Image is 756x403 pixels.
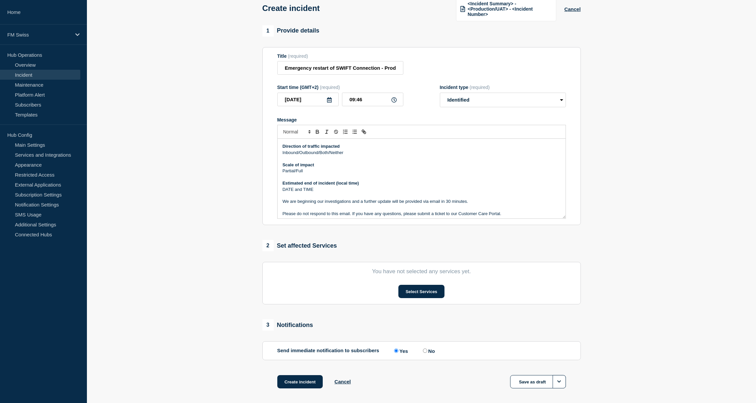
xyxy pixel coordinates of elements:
[313,128,322,136] button: Toggle bold text
[277,53,403,59] div: Title
[262,319,313,331] div: Notifications
[394,349,398,353] input: Yes
[359,128,369,136] button: Toggle link
[262,4,320,13] h1: Create incident
[460,6,465,12] img: template icon
[288,53,308,59] span: (required)
[277,85,403,90] div: Start time (GMT+2)
[280,128,313,136] span: Font size
[510,375,566,388] button: Save as draft
[277,348,566,354] div: Send immediate notification to subscribers
[334,379,351,384] button: Cancel
[564,6,581,12] button: Cancel
[283,181,359,186] strong: Estimated end of incident (local time)
[283,211,561,217] p: Please do not respond to this email. If you have any questions, please submit a ticket to our Cus...
[350,128,359,136] button: Toggle bulleted list
[320,85,340,90] span: (required)
[277,61,403,75] input: Title
[398,285,445,298] button: Select Services
[392,348,408,354] label: Yes
[283,150,561,156] p: Inbound/Outbound/Both/Neither
[440,85,566,90] div: Incident type
[277,268,566,275] p: You have not selected any services yet.
[262,319,274,331] span: 3
[277,93,339,106] input: YYYY-MM-DD
[423,349,427,353] input: No
[331,128,341,136] button: Toggle strikethrough text
[283,168,561,174] p: Partial/Full
[277,117,566,122] div: Message
[262,25,274,37] span: 1
[440,93,566,107] select: Incident type
[341,128,350,136] button: Toggle ordered list
[470,85,490,90] span: (required)
[468,1,552,17] span: <Incident Summary> - <Production/UAT> - <Incident Number>
[283,187,561,193] p: DATE and TIME
[421,348,435,354] label: No
[277,375,323,388] button: Create incident
[283,162,314,167] strong: Scale of impact
[283,199,561,204] p: We are beginning our investigations and a further update will be provided via email in 30 minutes.
[278,139,566,218] div: Message
[277,348,379,354] p: Send immediate notification to subscribers
[283,144,340,149] strong: Direction of traffic impacted
[553,375,566,388] button: Options
[262,240,274,251] span: 2
[322,128,331,136] button: Toggle italic text
[7,32,71,38] p: FM Swiss
[262,240,337,251] div: Set affected Services
[262,25,319,37] div: Provide details
[342,93,403,106] input: HH:MM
